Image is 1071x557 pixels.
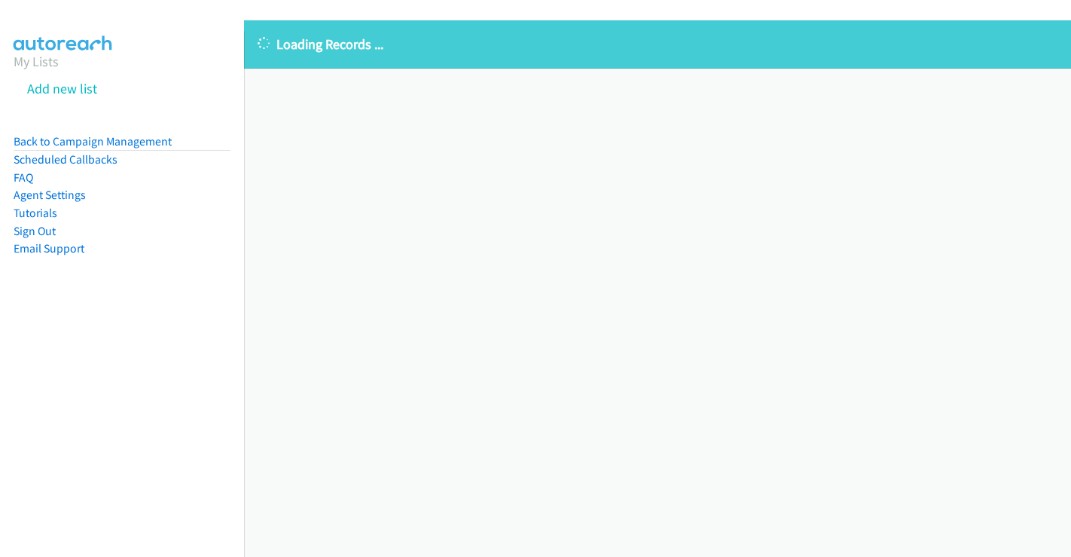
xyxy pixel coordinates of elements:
[14,134,172,148] a: Back to Campaign Management
[14,152,117,167] a: Scheduled Callbacks
[14,241,84,256] a: Email Support
[14,224,56,238] a: Sign Out
[14,170,33,185] a: FAQ
[14,53,59,70] a: My Lists
[14,206,57,220] a: Tutorials
[27,80,97,97] a: Add new list
[258,34,1057,54] p: Loading Records ...
[14,188,86,202] a: Agent Settings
